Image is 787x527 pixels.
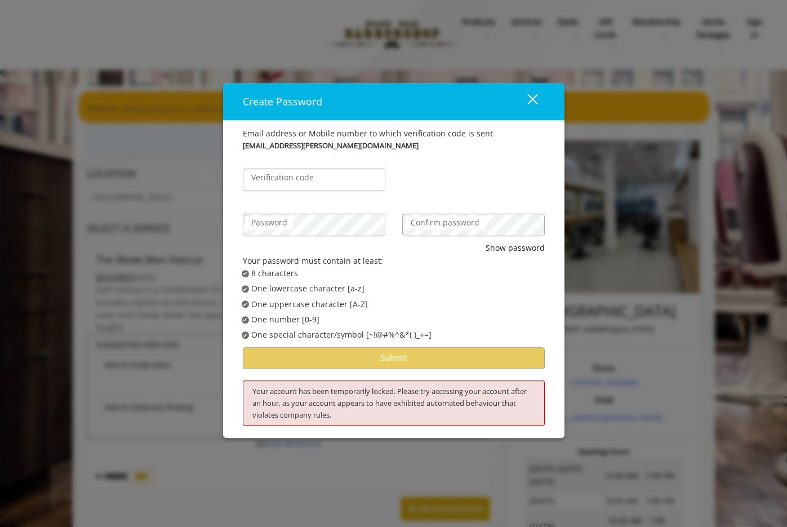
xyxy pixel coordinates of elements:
label: Verification code [246,171,319,184]
button: Submit [243,347,545,369]
span: 8 characters [251,267,298,280]
b: [EMAIL_ADDRESS][PERSON_NAME][DOMAIN_NAME] [243,140,419,152]
label: Confirm password [405,216,485,229]
input: Password [243,214,385,236]
span: Create Password [243,95,322,108]
span: ✔ [243,315,247,324]
button: Show password [486,242,545,254]
span: ✔ [243,285,247,294]
span: One special character/symbol [~!@#%^&*( )_+=] [251,329,432,342]
label: Password [246,216,293,229]
input: Confirm password [402,214,545,236]
span: ✔ [243,269,247,278]
div: Your password must contain at least: [243,255,545,267]
span: One number [0-9] [251,313,319,326]
div: Email address or Mobile number to which verification code is sent [243,127,545,140]
input: Verification code [243,169,385,191]
span: One uppercase character [A-Z] [251,298,368,311]
span: ✔ [243,331,247,340]
div: close dialog [514,94,537,110]
div: Your account has been temporarily locked. Please try accessing your account after an hour, as you... [243,380,545,426]
button: close dialog [506,90,545,113]
span: ✔ [243,300,247,309]
span: One lowercase character [a-z] [251,283,364,295]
